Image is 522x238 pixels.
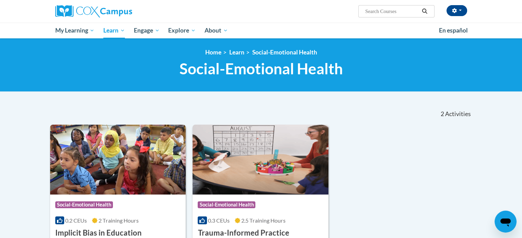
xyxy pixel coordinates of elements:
img: Course Logo [193,125,328,195]
span: Activities [445,110,471,118]
a: Learn [99,23,129,38]
span: About [205,26,228,35]
span: Social-Emotional Health [179,60,343,78]
span: Social-Emotional Health [55,201,113,208]
span: Explore [168,26,196,35]
span: 2.5 Training Hours [241,217,286,224]
a: Social-Emotional Health [252,49,317,56]
a: About [200,23,232,38]
a: Cox Campus [55,5,186,17]
div: Main menu [45,23,477,38]
span: 0.3 CEUs [208,217,230,224]
img: Course Logo [50,125,186,195]
span: My Learning [55,26,94,35]
a: En español [434,23,472,38]
img: Cox Campus [55,5,132,17]
input: Search Courses [364,7,419,15]
span: 0.2 CEUs [65,217,87,224]
iframe: Button to launch messaging window [495,211,517,233]
span: 2 Training Hours [98,217,139,224]
span: 2 [440,110,444,118]
a: Learn [229,49,244,56]
span: En español [439,27,468,34]
button: Account Settings [446,5,467,16]
button: Search [419,7,430,15]
a: My Learning [51,23,99,38]
span: Engage [134,26,160,35]
span: Learn [103,26,125,35]
span: Social-Emotional Health [198,201,255,208]
a: Explore [164,23,200,38]
a: Home [205,49,221,56]
a: Engage [129,23,164,38]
